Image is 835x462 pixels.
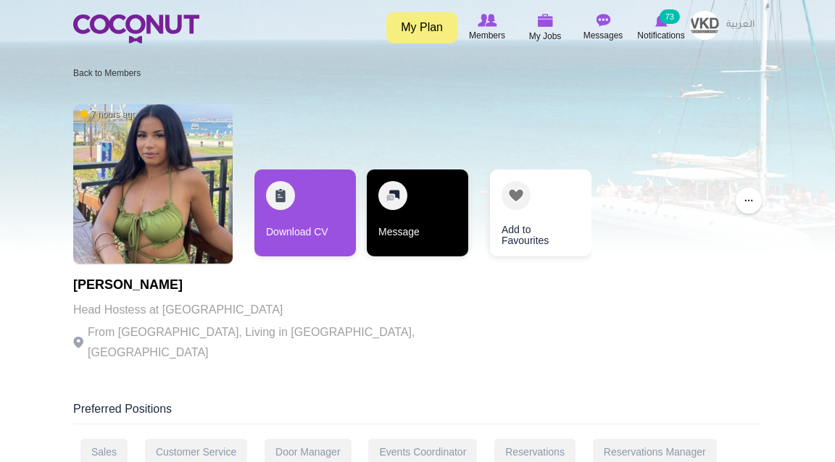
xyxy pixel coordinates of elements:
p: Head Hostess at [GEOGRAPHIC_DATA] [73,300,472,320]
span: My Jobs [529,29,562,43]
div: 2 / 3 [367,169,468,264]
a: Back to Members [73,68,141,78]
a: Browse Members Members [458,11,516,44]
div: Preferred Positions [73,401,762,424]
a: My Jobs My Jobs [516,11,574,45]
img: Messages [596,14,610,27]
a: Notifications Notifications 73 [632,11,690,44]
div: 1 / 3 [254,169,356,264]
span: 7 hours ago [80,109,136,121]
span: Messages [583,28,623,43]
a: Messages Messages [574,11,632,44]
span: Notifications [637,28,684,43]
a: Download CV [254,169,356,256]
img: Browse Members [478,14,497,27]
a: العربية [719,11,762,40]
img: My Jobs [537,14,553,27]
a: Message [367,169,468,256]
small: 73 [660,9,680,24]
button: ... [736,188,762,214]
span: Members [469,28,505,43]
img: Notifications [655,14,668,27]
p: From [GEOGRAPHIC_DATA], Living in [GEOGRAPHIC_DATA], [GEOGRAPHIC_DATA] [73,322,472,363]
h1: [PERSON_NAME] [73,278,472,293]
a: My Plan [386,12,457,43]
div: 3 / 3 [479,169,581,264]
img: Home [73,14,199,43]
a: Add to Favourites [490,169,591,256]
